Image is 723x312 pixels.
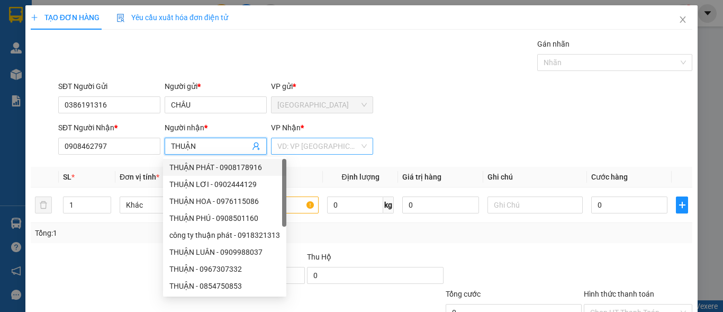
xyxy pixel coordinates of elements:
[163,244,286,261] div: THUẬN LUÂN - 0909988037
[163,193,286,210] div: THUẬN HOA - 0976115086
[271,123,301,132] span: VP Nhận
[676,197,688,213] button: plus
[163,261,286,278] div: THUẬN - 0967307332
[277,97,367,113] span: Ninh Hòa
[165,122,267,133] div: Người nhận
[163,278,286,295] div: THUẬN - 0854750853
[487,197,583,213] input: Ghi Chú
[584,290,654,298] label: Hình thức thanh toán
[591,173,628,181] span: Cước hàng
[402,197,478,213] input: 0
[402,173,441,181] span: Giá trị hàng
[169,280,280,292] div: THUẬN - 0854750853
[35,197,52,213] button: delete
[668,5,698,35] button: Close
[163,227,286,244] div: công ty thuận phát - 0918321313
[58,81,160,92] div: SĐT Người Gửi
[537,40,570,48] label: Gán nhãn
[383,197,394,213] span: kg
[120,173,159,181] span: Đơn vị tính
[169,179,280,190] div: THUẬN LƠI - 0902444129
[116,13,228,22] span: Yêu cầu xuất hóa đơn điện tử
[126,197,209,213] span: Khác
[169,162,280,173] div: THUẬN PHÁT - 0908178916
[169,212,280,224] div: THUẬN PHÚ - 0908501160
[341,173,379,181] span: Định lượng
[31,13,100,22] span: TẠO ĐƠN HÀNG
[169,229,280,241] div: công ty thuận phát - 0918321313
[31,14,38,21] span: plus
[63,173,71,181] span: SL
[163,210,286,227] div: THUẬN PHÚ - 0908501160
[35,227,280,239] div: Tổng: 1
[58,122,160,133] div: SĐT Người Nhận
[163,176,286,193] div: THUẬN LƠI - 0902444129
[446,290,481,298] span: Tổng cước
[169,246,280,258] div: THUẬN LUÂN - 0909988037
[307,253,331,261] span: Thu Hộ
[163,159,286,176] div: THUẬN PHÁT - 0908178916
[676,201,688,209] span: plus
[252,142,260,150] span: user-add
[169,263,280,275] div: THUẬN - 0967307332
[116,14,125,22] img: icon
[169,195,280,207] div: THUẬN HOA - 0976115086
[271,81,373,92] div: VP gửi
[165,81,267,92] div: Người gửi
[679,15,687,24] span: close
[483,167,587,188] th: Ghi chú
